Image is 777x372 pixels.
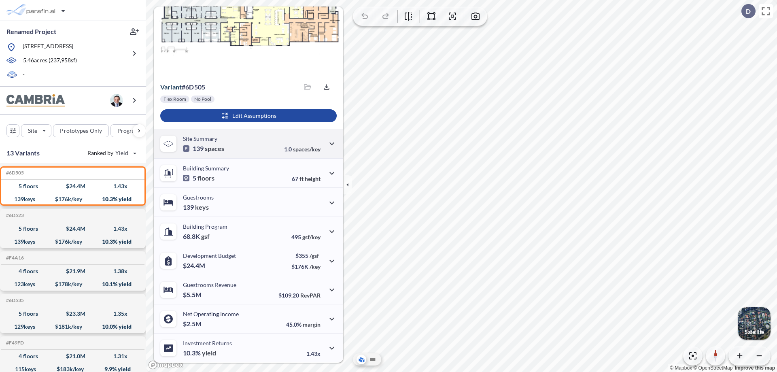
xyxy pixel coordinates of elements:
h5: Click to copy the code [4,213,24,218]
button: Ranked by Yield [81,147,142,159]
span: ft [299,175,304,182]
p: 5 [183,174,214,182]
p: Satellite [745,329,764,335]
button: Prototypes Only [53,124,109,137]
p: # 6d505 [160,83,205,91]
h5: Click to copy the code [4,340,24,346]
p: Building Summary [183,165,229,172]
span: gsf [201,232,210,240]
a: Improve this map [735,365,775,371]
p: Guestrooms [183,194,214,201]
p: 139 [183,203,209,211]
p: - [23,70,25,80]
p: Site [28,127,37,135]
button: Aerial View [357,355,366,364]
span: keys [195,203,209,211]
p: 139 [183,145,224,153]
span: floors [197,174,214,182]
button: Edit Assumptions [160,109,337,122]
p: No Pool [194,96,211,102]
p: D [746,8,751,15]
p: 68.8K [183,232,210,240]
p: $5.5M [183,291,203,299]
p: Investment Returns [183,340,232,346]
p: $24.4M [183,261,206,270]
span: /key [310,263,321,270]
p: 5.46 acres ( 237,958 sf) [23,56,77,65]
p: Site Summary [183,135,217,142]
p: Guestrooms Revenue [183,281,236,288]
h5: Click to copy the code [4,170,24,176]
span: Yield [115,149,129,157]
p: 1.43x [306,350,321,357]
p: 67 [292,175,321,182]
img: user logo [110,94,123,107]
button: Site [21,124,51,137]
p: 45.0% [286,321,321,328]
span: spaces [205,145,224,153]
p: Program [117,127,140,135]
p: Net Operating Income [183,310,239,317]
span: height [305,175,321,182]
a: Mapbox homepage [148,360,184,370]
button: Switcher ImageSatellite [738,307,771,340]
p: $2.5M [183,320,203,328]
p: Renamed Project [6,27,56,36]
p: 1.0 [284,146,321,153]
p: Building Program [183,223,227,230]
p: 495 [291,234,321,240]
a: Mapbox [670,365,692,371]
p: 10.3% [183,349,216,357]
h5: Click to copy the code [4,255,24,261]
span: margin [303,321,321,328]
span: RevPAR [300,292,321,299]
a: OpenStreetMap [693,365,732,371]
span: /gsf [310,252,319,259]
p: [STREET_ADDRESS] [23,42,73,52]
img: BrandImage [6,94,65,107]
span: spaces/key [293,146,321,153]
button: Site Plan [368,355,378,364]
p: 13 Variants [6,148,40,158]
p: $355 [291,252,321,259]
img: Switcher Image [738,307,771,340]
button: Program [110,124,154,137]
span: gsf/key [302,234,321,240]
span: yield [202,349,216,357]
span: Variant [160,83,182,91]
p: $109.20 [278,292,321,299]
h5: Click to copy the code [4,298,24,303]
p: $176K [291,263,321,270]
p: Development Budget [183,252,236,259]
p: Edit Assumptions [232,112,276,120]
p: Prototypes Only [60,127,102,135]
p: Flex Room [163,96,186,102]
